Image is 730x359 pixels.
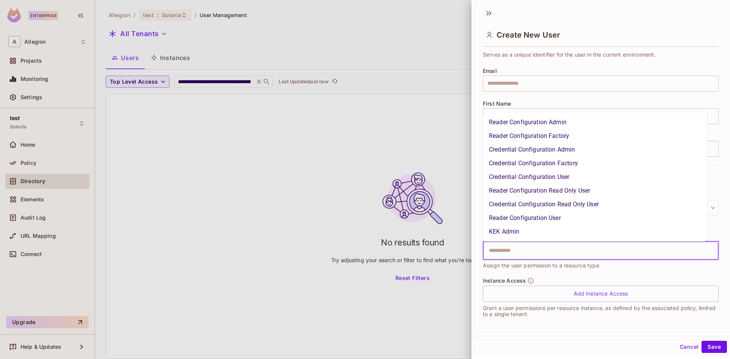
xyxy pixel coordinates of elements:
[483,170,707,184] li: Credential Configuration User
[701,341,727,353] button: Save
[497,30,560,40] span: Create New User
[483,129,707,143] li: Reader Configuration Factory
[483,51,656,59] span: Serves as a unique identifier for the user in the current environment.
[483,211,707,225] li: Reader Configuration User
[483,157,707,170] li: Credential Configuration Factory
[483,68,497,74] span: Email
[483,286,719,302] div: Add Instance Access
[483,184,707,198] li: Reader Configuration Read Only User
[714,250,716,251] button: Close
[483,225,707,239] li: KEK Admin
[483,278,526,284] span: Instance Access
[483,305,719,317] p: Grant a user permissions per resource instance, as defined by the associated policy, limited to a...
[483,261,599,270] span: Assign the user permission to a resource type
[483,143,707,157] li: Credential Configuration Admin
[483,198,707,211] li: Credential Configuration Read Only User
[483,115,707,129] li: Reader Configuration Admin
[677,341,701,353] button: Cancel
[483,101,511,107] span: First Name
